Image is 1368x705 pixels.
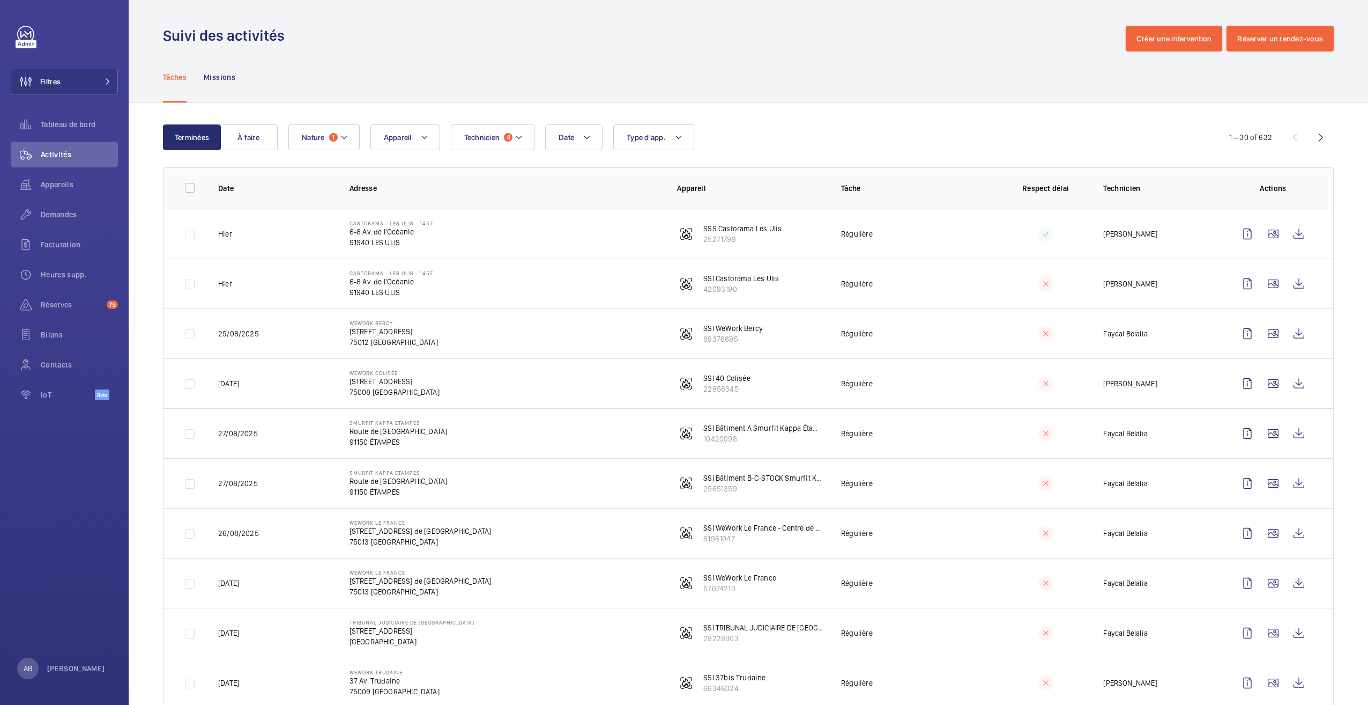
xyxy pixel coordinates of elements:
span: Demandes [41,209,118,220]
p: 6-8 Av. de l'Océanie [350,226,433,237]
span: Activités [41,149,118,160]
p: SSI WeWork Bercy [703,323,763,334]
p: Tâches [163,72,187,83]
p: [DATE] [218,628,239,638]
span: Tableau de bord [41,119,118,130]
p: 75012 [GEOGRAPHIC_DATA] [350,337,438,348]
p: Actions [1235,183,1312,194]
div: 1 – 30 of 632 [1229,132,1272,143]
span: 4 [504,133,512,142]
p: [DATE] [218,378,239,389]
p: 42093190 [703,284,779,295]
p: Régulière [841,528,873,539]
span: Type d'app. [627,133,666,142]
p: [PERSON_NAME] [1103,378,1157,389]
p: Smurfit Kappa Etampes [350,469,448,476]
p: 29/08/2025 [218,328,259,339]
img: fire_alarm.svg [680,227,693,240]
button: Réserver un rendez-vous [1226,26,1334,52]
p: SSI WeWork Le France [703,572,776,583]
p: SSI Bâtiment B-C-STOCK Smurfit Kappa Étampes [703,473,824,483]
p: 91940 LES ULIS [350,237,433,248]
p: Technicien [1103,183,1217,194]
p: 22858345 [703,384,750,394]
p: Respect délai [1005,183,1086,194]
p: WeWork Colisée [350,370,440,376]
p: 75009 [GEOGRAPHIC_DATA] [350,686,440,697]
span: Réserves [41,299,102,310]
button: Filtres [11,69,118,94]
p: AB [24,663,32,674]
span: Technicien [464,133,500,142]
p: Castorama - LES ULIS - 1457 [350,270,433,276]
p: Régulière [841,678,873,688]
span: Appareil [384,133,412,142]
p: 28228903 [703,633,824,644]
img: fire_alarm.svg [680,577,693,590]
p: [GEOGRAPHIC_DATA] [350,636,474,647]
p: Faycal Belalia [1103,578,1148,589]
button: À faire [220,124,278,150]
span: Appareils [41,179,118,190]
p: [STREET_ADDRESS] [350,326,438,337]
p: [PERSON_NAME] [47,663,105,674]
p: 25651359 [703,483,824,494]
p: 6-8 Av. de l'Océanie [350,276,433,287]
p: 37 Av. Trudaine [350,675,440,686]
p: Appareil [677,183,824,194]
p: SSI 40 Colisée [703,373,750,384]
p: Tâche [841,183,988,194]
span: Date [559,133,574,142]
span: IoT [41,390,95,400]
span: 1 [329,133,338,142]
p: Faycal Belalia [1103,478,1148,489]
p: 89376895 [703,334,763,344]
img: fire_alarm.svg [680,527,693,540]
p: WeWork Bercy [350,320,438,326]
button: Date [545,124,603,150]
p: 27/08/2025 [218,478,258,489]
p: Régulière [841,229,873,239]
span: Nature [302,133,325,142]
img: fire_alarm.svg [680,427,693,440]
p: SSI Bâtiment A Smurfit Kappa Étampes [703,423,824,434]
p: [STREET_ADDRESS] de [GEOGRAPHIC_DATA] [350,576,492,586]
p: SSI Castorama Les Ulis [703,273,779,284]
p: SSI WeWork Le France - Centre de Conf [703,523,824,533]
p: SSI TRIBUNAL JUDICIAIRE DE [GEOGRAPHIC_DATA] [703,622,824,633]
p: TRIBUNAL JUDICIAIRE DE [GEOGRAPHIC_DATA] [350,619,474,626]
p: 75013 [GEOGRAPHIC_DATA] [350,537,492,547]
p: 61961047 [703,533,824,544]
p: Régulière [841,628,873,638]
p: 91150 ÉTAMPES [350,437,448,447]
p: [STREET_ADDRESS] de [GEOGRAPHIC_DATA] [350,526,492,537]
span: Beta [95,390,109,400]
img: fire_alarm.svg [680,277,693,290]
p: Hier [218,229,232,239]
p: 91940 LES ULIS [350,287,433,298]
h1: Suivi des activités [163,26,291,46]
p: 26/08/2025 [218,528,259,539]
span: Filtres [40,76,61,87]
p: Régulière [841,328,873,339]
p: 66346024 [703,683,765,694]
p: [PERSON_NAME] [1103,229,1157,239]
p: SSS Castorama Les Ulis [703,223,782,234]
p: [PERSON_NAME] [1103,278,1157,289]
img: fire_alarm.svg [680,477,693,490]
p: 75013 [GEOGRAPHIC_DATA] [350,586,492,597]
p: WeWork Le France [350,519,492,526]
img: fire_alarm.svg [680,627,693,640]
button: Technicien4 [451,124,535,150]
span: Bilans [41,329,118,340]
p: 57074210 [703,583,776,594]
p: [STREET_ADDRESS] [350,376,440,387]
p: Faycal Belalia [1103,328,1148,339]
button: Créer une intervention [1126,26,1223,52]
button: Type d'app. [613,124,694,150]
p: Faycal Belalia [1103,428,1148,439]
img: fire_alarm.svg [680,327,693,340]
button: Appareil [370,124,440,150]
p: WeWork Le France [350,569,492,576]
p: [DATE] [218,678,239,688]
